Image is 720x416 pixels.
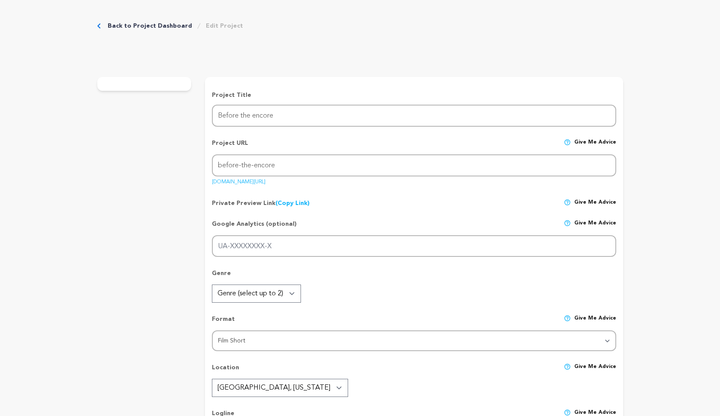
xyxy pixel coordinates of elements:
span: Give me advice [574,315,616,330]
input: Project Name [212,105,616,127]
span: Give me advice [574,220,616,235]
span: Give me advice [574,363,616,379]
img: help-circle.svg [564,220,571,227]
a: [DOMAIN_NAME][URL] [212,176,266,185]
div: Breadcrumb [97,22,243,30]
a: (Copy Link) [275,200,310,206]
img: help-circle.svg [564,315,571,322]
img: help-circle.svg [564,363,571,370]
input: UA-XXXXXXXX-X [212,235,616,257]
p: Private Preview Link [212,199,310,208]
a: Edit Project [206,22,243,30]
img: help-circle.svg [564,199,571,206]
p: Format [212,315,235,330]
span: Give me advice [574,139,616,154]
span: Give me advice [574,199,616,208]
a: Back to Project Dashboard [108,22,192,30]
p: Project URL [212,139,248,154]
input: Project URL [212,154,616,176]
p: Location [212,363,239,379]
img: help-circle.svg [564,409,571,416]
img: help-circle.svg [564,139,571,146]
p: Google Analytics (optional) [212,220,297,235]
p: Project Title [212,91,616,99]
p: Genre [212,269,616,285]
